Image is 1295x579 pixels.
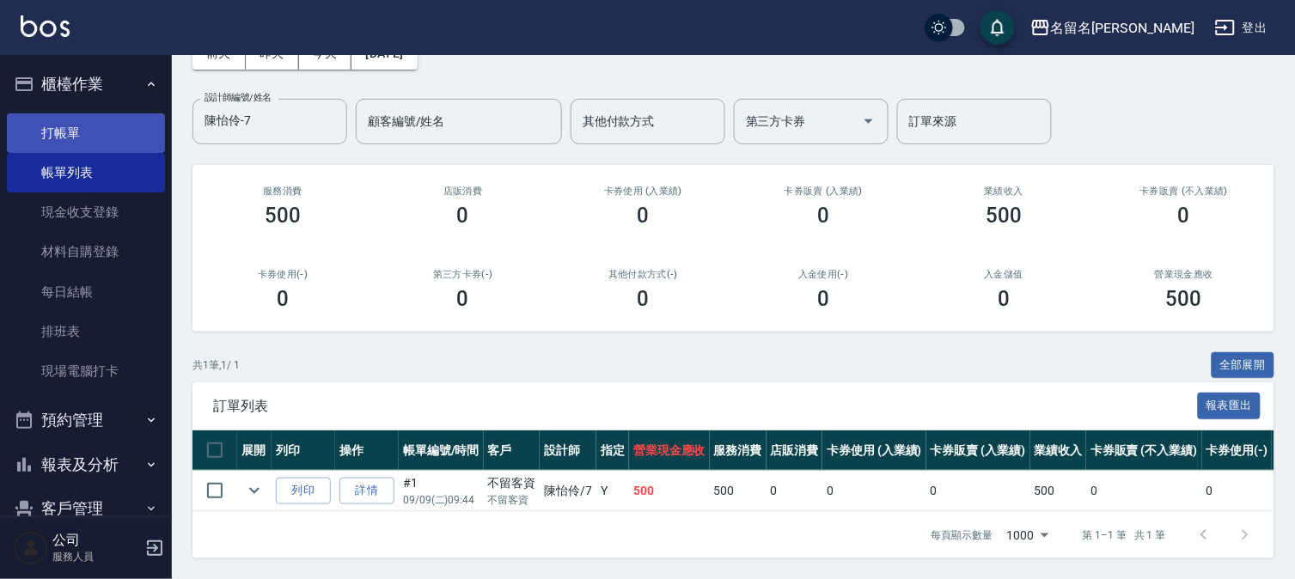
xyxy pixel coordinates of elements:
[638,204,650,228] h3: 0
[7,398,165,442] button: 預約管理
[237,430,272,471] th: 展開
[1178,204,1190,228] h3: 0
[457,204,469,228] h3: 0
[7,272,165,312] a: 每日結帳
[277,287,289,311] h3: 0
[574,186,713,197] h2: 卡券使用 (入業績)
[7,442,165,487] button: 報表及分析
[855,107,883,135] button: Open
[192,357,240,373] p: 共 1 筆, 1 / 1
[14,531,48,565] img: Person
[986,204,1022,228] h3: 500
[7,312,165,351] a: 排班表
[596,430,629,471] th: 指定
[21,15,70,37] img: Logo
[7,192,165,232] a: 現金收支登錄
[1030,430,1087,471] th: 業績收入
[339,478,394,504] a: 詳情
[1051,17,1194,39] div: 名留名[PERSON_NAME]
[272,430,335,471] th: 列印
[52,549,140,564] p: 服務人員
[934,186,1073,197] h2: 業績收入
[998,287,1010,311] h3: 0
[276,478,331,504] button: 列印
[1212,352,1275,379] button: 全部展開
[574,269,713,280] h2: 其他付款方式(-)
[213,186,352,197] h3: 服務消費
[52,532,140,549] h5: 公司
[241,478,267,503] button: expand row
[7,351,165,391] a: 現場電腦打卡
[754,269,893,280] h2: 入金使用(-)
[817,204,829,228] h3: 0
[710,471,767,511] td: 500
[1086,430,1201,471] th: 卡券販賣 (不入業績)
[457,287,469,311] h3: 0
[1198,393,1261,419] button: 報表匯出
[934,269,1073,280] h2: 入金儲值
[1030,471,1087,511] td: 500
[7,62,165,107] button: 櫃檯作業
[394,186,533,197] h2: 店販消費
[1202,471,1273,511] td: 0
[710,430,767,471] th: 服務消費
[754,186,893,197] h2: 卡券販賣 (入業績)
[1198,397,1261,413] a: 報表匯出
[767,430,823,471] th: 店販消費
[1202,430,1273,471] th: 卡券使用(-)
[1115,186,1254,197] h2: 卡券販賣 (不入業績)
[767,471,823,511] td: 0
[629,471,710,511] td: 500
[1086,471,1201,511] td: 0
[932,527,993,543] p: 每頁顯示數量
[399,430,484,471] th: 帳單編號/時間
[488,474,536,492] div: 不留客資
[7,486,165,531] button: 客戶管理
[205,91,272,104] label: 設計師編號/姓名
[926,430,1030,471] th: 卡券販賣 (入業績)
[926,471,1030,511] td: 0
[1166,287,1202,311] h3: 500
[540,430,596,471] th: 設計師
[488,492,536,508] p: 不留客資
[7,153,165,192] a: 帳單列表
[629,430,710,471] th: 營業現金應收
[394,269,533,280] h2: 第三方卡券(-)
[638,287,650,311] h3: 0
[817,287,829,311] h3: 0
[213,269,352,280] h2: 卡券使用(-)
[484,430,541,471] th: 客戶
[1000,512,1055,558] div: 1000
[540,471,596,511] td: 陳怡伶 /7
[7,232,165,271] a: 材料自購登錄
[980,10,1015,45] button: save
[822,471,926,511] td: 0
[1115,269,1254,280] h2: 營業現金應收
[822,430,926,471] th: 卡券使用 (入業績)
[1208,12,1274,44] button: 登出
[7,113,165,153] a: 打帳單
[403,492,480,508] p: 09/09 (二) 09:44
[335,430,399,471] th: 操作
[265,204,301,228] h3: 500
[1023,10,1201,46] button: 名留名[PERSON_NAME]
[399,471,484,511] td: #1
[596,471,629,511] td: Y
[213,398,1198,415] span: 訂單列表
[1083,527,1166,543] p: 第 1–1 筆 共 1 筆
